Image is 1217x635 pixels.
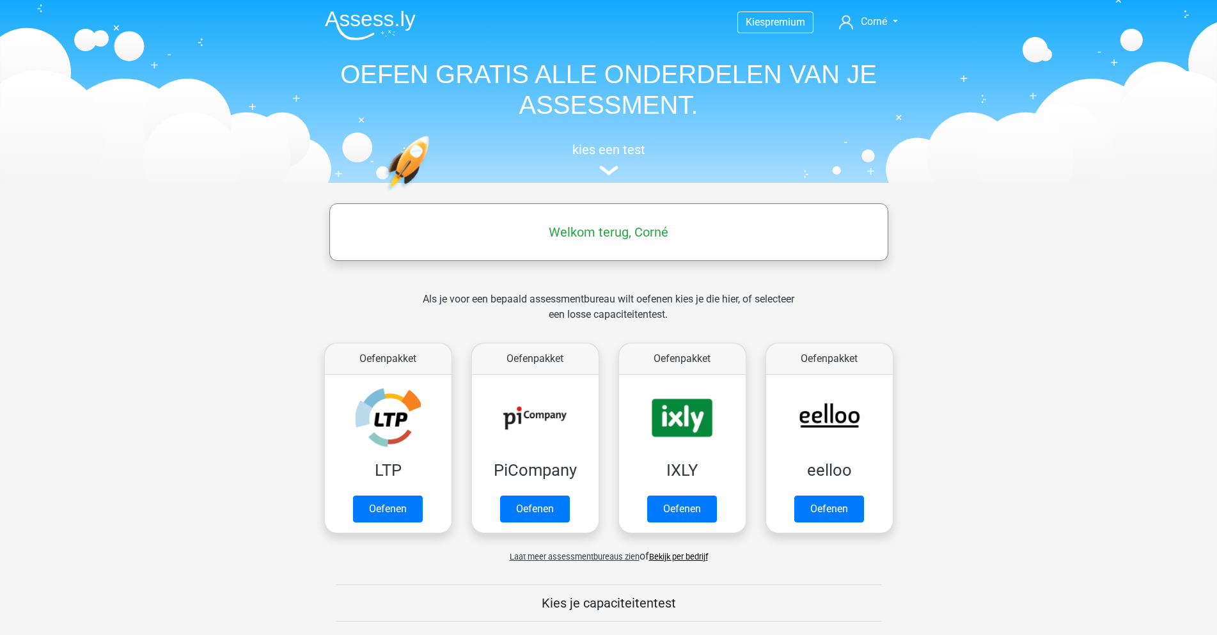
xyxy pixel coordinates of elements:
[315,538,903,564] div: of
[336,224,882,240] h5: Welkom terug, Corné
[647,496,717,522] a: Oefenen
[500,496,570,522] a: Oefenen
[336,595,882,611] h5: Kies je capaciteitentest
[353,496,423,522] a: Oefenen
[649,552,708,561] a: Bekijk per bedrijf
[315,59,903,120] h1: OEFEN GRATIS ALLE ONDERDELEN VAN JE ASSESSMENT.
[510,552,640,561] span: Laat meer assessmentbureaus zien
[315,142,903,157] h5: kies een test
[385,136,479,251] img: oefenen
[325,10,416,40] img: Assessly
[412,292,805,338] div: Als je voor een bepaald assessmentbureau wilt oefenen kies je die hier, of selecteer een losse ca...
[746,16,765,28] span: Kies
[765,16,805,28] span: premium
[834,14,902,29] a: Corné
[861,15,887,27] span: Corné
[794,496,864,522] a: Oefenen
[738,13,813,31] a: Kiespremium
[315,142,903,176] a: kies een test
[599,166,618,175] img: assessment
